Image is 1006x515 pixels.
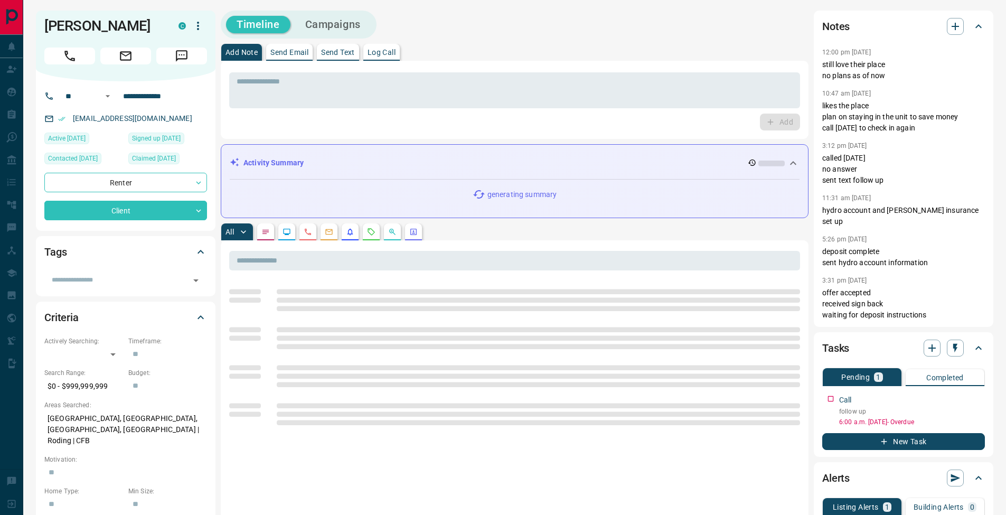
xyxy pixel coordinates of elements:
svg: Lead Browsing Activity [283,228,291,236]
p: 1 [876,373,880,381]
span: Call [44,48,95,64]
svg: Email Verified [58,115,65,123]
p: Add Note [225,49,258,56]
p: [GEOGRAPHIC_DATA], [GEOGRAPHIC_DATA], [GEOGRAPHIC_DATA], [GEOGRAPHIC_DATA] | Roding | CFB [44,410,207,450]
div: Client [44,201,207,220]
p: All [225,228,234,236]
button: New Task [822,433,985,450]
div: Notes [822,14,985,39]
div: Tue Jun 10 2025 [44,153,123,167]
div: Criteria [44,305,207,330]
svg: Calls [304,228,312,236]
p: generating summary [487,189,557,200]
p: Search Range: [44,368,123,378]
span: Message [156,48,207,64]
h2: Criteria [44,309,79,326]
p: follow up [839,407,985,416]
a: [EMAIL_ADDRESS][DOMAIN_NAME] [73,114,192,123]
p: Actively Searching: [44,336,123,346]
div: Thu Sep 28 2023 [128,133,207,147]
p: Home Type: [44,486,123,496]
p: Building Alerts [914,503,964,511]
div: Renter [44,173,207,192]
svg: Requests [367,228,375,236]
p: 3:31 pm [DATE] [822,277,867,284]
p: $0 - $999,999,999 [44,378,123,395]
svg: Agent Actions [409,228,418,236]
div: Alerts [822,465,985,491]
p: Listing Alerts [833,503,879,511]
button: Timeline [226,16,290,33]
p: called [DATE] no answer sent text follow up [822,153,985,186]
span: Active [DATE] [48,133,86,144]
p: 0 [970,503,974,511]
button: Open [189,273,203,288]
svg: Listing Alerts [346,228,354,236]
span: Claimed [DATE] [132,153,176,164]
p: Timeframe: [128,336,207,346]
p: Call [839,395,852,406]
p: hydro account and [PERSON_NAME] insurance set up [822,205,985,227]
span: Email [100,48,151,64]
p: still love their place no plans as of now [822,59,985,81]
p: 11:31 am [DATE] [822,194,871,202]
button: Campaigns [295,16,371,33]
h1: [PERSON_NAME] [44,17,163,34]
p: Send Email [270,49,308,56]
p: offer accepted received sign back waiting for deposit instructions [822,287,985,321]
p: Completed [926,374,964,381]
div: condos.ca [178,22,186,30]
svg: Opportunities [388,228,397,236]
div: Tags [44,239,207,265]
p: Log Call [368,49,396,56]
h2: Alerts [822,470,850,486]
p: 6:00 a.m. [DATE] - Overdue [839,417,985,427]
div: Sun Sep 14 2025 [44,133,123,147]
span: Contacted [DATE] [48,153,98,164]
p: Pending [841,373,870,381]
p: 1 [885,503,889,511]
p: Motivation: [44,455,207,464]
h2: Tasks [822,340,849,357]
div: Activity Summary [230,153,800,173]
svg: Emails [325,228,333,236]
svg: Notes [261,228,270,236]
h2: Tags [44,244,67,260]
div: Tasks [822,335,985,361]
p: likes the place plan on staying in the unit to save money call [DATE] to check in again [822,100,985,134]
h2: Notes [822,18,850,35]
button: Open [101,90,114,102]
p: deposit complete sent hydro account information [822,246,985,268]
span: Signed up [DATE] [132,133,181,144]
p: 5:26 pm [DATE] [822,236,867,243]
p: Send Text [321,49,355,56]
p: Activity Summary [243,157,304,168]
div: Sat Jan 27 2024 [128,153,207,167]
p: 10:47 am [DATE] [822,90,871,97]
p: Areas Searched: [44,400,207,410]
p: 3:12 pm [DATE] [822,142,867,149]
p: 12:00 pm [DATE] [822,49,871,56]
p: Min Size: [128,486,207,496]
p: Budget: [128,368,207,378]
